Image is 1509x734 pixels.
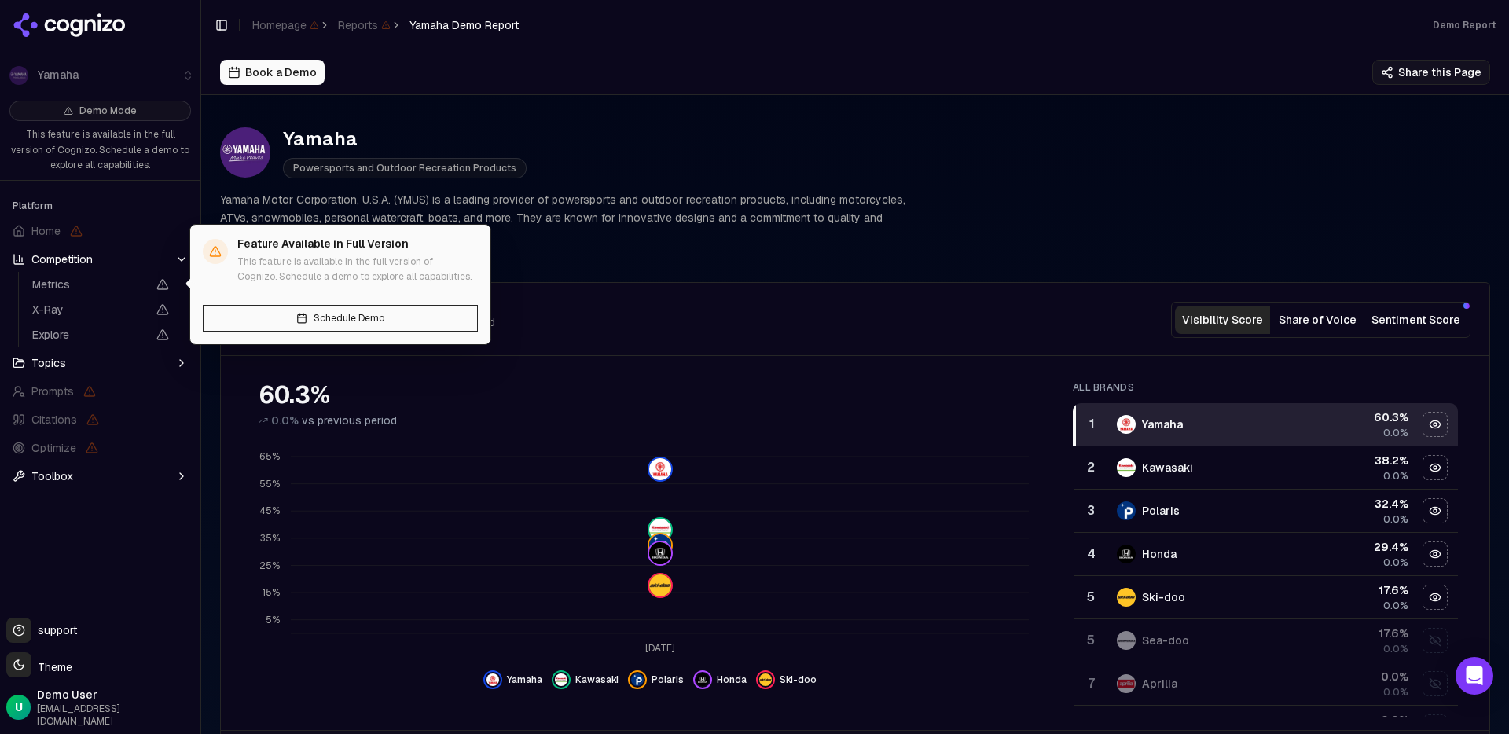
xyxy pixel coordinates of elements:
img: Yamaha [220,127,270,178]
span: Yamaha Demo Report [409,17,519,33]
span: 0.0% [1383,470,1408,483]
button: Hide polaris data [1423,498,1448,523]
img: polaris [649,534,671,556]
span: Topics [31,355,66,371]
button: Hide yamaha data [483,670,542,689]
span: Homepage [252,17,319,33]
img: honda [696,673,709,686]
span: Kawasaki [575,673,619,686]
span: Toolbox [31,468,73,484]
tr: 5ski-dooSki-doo17.6%0.0%Hide ski-doo data [1074,576,1458,619]
span: 0.0% [1383,556,1408,569]
span: support [31,622,77,638]
img: ski-doo [1117,588,1136,607]
span: vs previous period [302,413,397,428]
button: Show aprilia data [1423,671,1448,696]
div: Aprilia [1142,676,1177,692]
img: ski-doo [759,673,772,686]
button: Topics [6,350,194,376]
img: sea-doo [1117,631,1136,650]
span: Demo User [37,687,194,703]
tspan: [DATE] [645,642,675,655]
span: 0.0% [1383,686,1408,699]
tspan: 15% [263,587,280,600]
div: 0.0 % [1309,669,1408,684]
span: Reports [338,17,391,33]
span: Ski-doo [780,673,817,686]
span: Honda [717,673,747,686]
button: Share of Voice [1270,306,1365,334]
div: Ski-doo [1142,589,1185,605]
img: polaris [1117,501,1136,520]
tspan: 5% [266,614,280,626]
img: honda [1117,545,1136,563]
button: Hide honda data [1423,541,1448,567]
span: Theme [31,660,72,674]
span: 0.0% [1383,427,1408,439]
div: 60.3 % [1309,409,1408,425]
tr: 2kawasakiKawasaki38.2%0.0%Hide kawasaki data [1074,446,1458,490]
div: 17.6 % [1309,626,1408,641]
span: Yamaha [507,673,542,686]
tr: 7apriliaAprilia0.0%0.0%Show aprilia data [1074,662,1458,706]
div: 2 [1081,458,1101,477]
p: Yamaha Motor Corporation, U.S.A. (YMUS) is a leading provider of powersports and outdoor recreati... [220,191,924,244]
button: Schedule Demo [203,305,478,332]
img: kawasaki [1117,458,1136,477]
p: This feature is available in the full version of Cognizo. Schedule a demo to explore all capabili... [9,127,191,174]
div: 5 [1081,631,1101,650]
tr: 5sea-dooSea-doo17.6%0.0%Show sea-doo data [1074,619,1458,662]
span: Competition [31,251,93,267]
button: Hide yamaha data [1423,412,1448,437]
div: 17.6 % [1309,582,1408,598]
tr: 1yamahaYamaha60.3%0.0%Hide yamaha data [1074,403,1458,446]
span: Explore [32,327,147,343]
span: 0.0% [1383,643,1408,655]
img: yamaha [649,459,671,481]
div: Yamaha [1142,417,1183,432]
tspan: 45% [259,505,280,518]
span: Prompts [31,384,74,399]
tspan: 55% [259,478,280,490]
button: Competition [6,247,194,272]
div: Open Intercom Messenger [1456,657,1493,695]
button: Share this Page [1372,60,1490,85]
button: Visibility Score [1175,306,1270,334]
div: Demo Report [1433,19,1496,31]
img: honda [649,542,671,564]
button: Book a Demo [220,60,325,85]
span: Demo Mode [79,105,137,117]
div: All Brands [1073,381,1458,394]
button: Hide polaris data [628,670,684,689]
img: aprilia [1117,674,1136,693]
tr: 4hondaHonda29.4%0.0%Hide honda data [1074,533,1458,576]
tspan: 25% [259,560,280,572]
img: yamaha [1117,415,1136,434]
span: Powersports and Outdoor Recreation Products [283,158,527,178]
span: Optimize [31,440,76,456]
button: Show sea-doo data [1423,628,1448,653]
span: X-Ray [32,302,147,317]
div: 1 [1082,415,1101,434]
button: Hide kawasaki data [1423,455,1448,480]
button: Toolbox [6,464,194,489]
button: Sentiment Score [1365,306,1467,334]
p: This feature is available in the full version of Cognizo. Schedule a demo to explore all capabili... [237,255,478,285]
span: Citations [31,412,77,428]
div: Sea-doo [1142,633,1189,648]
span: Home [31,223,61,239]
img: yamaha [486,673,499,686]
div: 60.3% [259,381,1041,409]
div: 3 [1081,501,1101,520]
img: kawasaki [649,519,671,541]
tr: 3polarisPolaris32.4%0.0%Hide polaris data [1074,490,1458,533]
tspan: 65% [259,451,280,464]
div: 7 [1081,674,1101,693]
div: Kawasaki [1142,460,1193,475]
button: Hide kawasaki data [552,670,619,689]
div: Honda [1142,546,1177,562]
span: 0.0% [271,413,299,428]
span: 0.0% [1383,600,1408,612]
tspan: 35% [260,532,280,545]
span: 0.0% [1383,513,1408,526]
